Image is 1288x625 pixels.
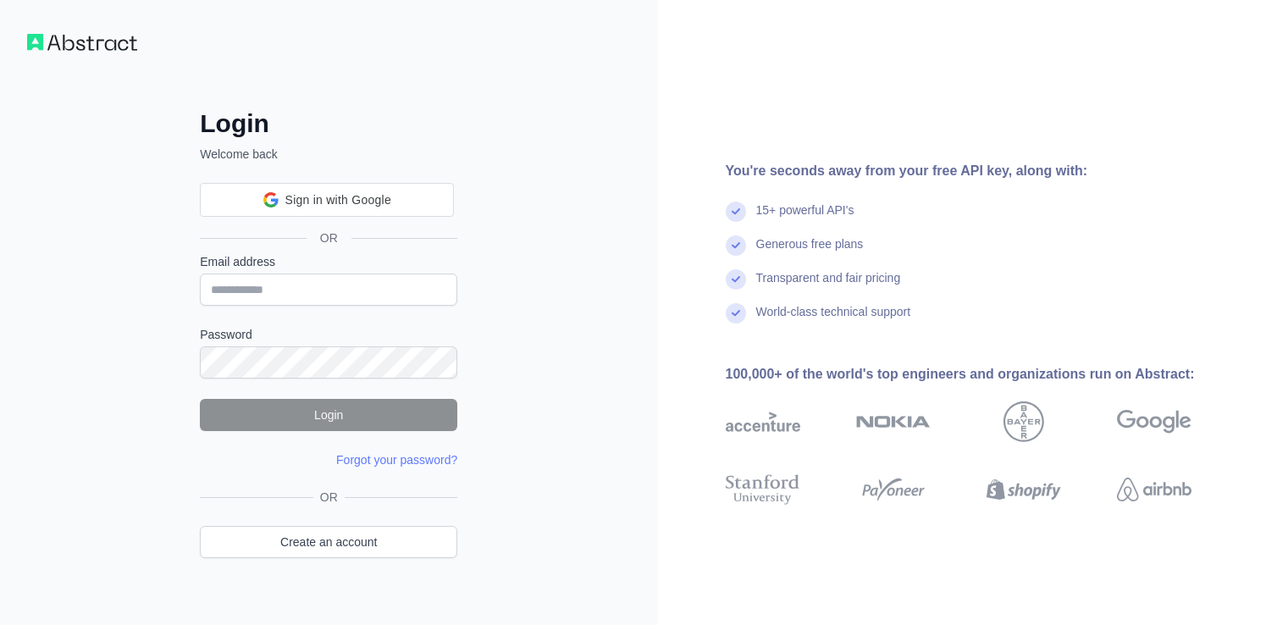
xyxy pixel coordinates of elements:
[756,269,901,303] div: Transparent and fair pricing
[726,364,1246,384] div: 100,000+ of the world's top engineers and organizations run on Abstract:
[756,202,854,235] div: 15+ powerful API's
[726,235,746,256] img: check mark
[1003,401,1044,442] img: bayer
[307,230,351,246] span: OR
[756,235,864,269] div: Generous free plans
[1117,471,1191,508] img: airbnb
[726,269,746,290] img: check mark
[200,399,457,431] button: Login
[726,202,746,222] img: check mark
[313,489,345,506] span: OR
[726,161,1246,181] div: You're seconds away from your free API key, along with:
[200,108,457,139] h2: Login
[726,471,800,508] img: stanford university
[726,401,800,442] img: accenture
[856,471,931,508] img: payoneer
[200,326,457,343] label: Password
[285,191,391,209] span: Sign in with Google
[1117,401,1191,442] img: google
[200,253,457,270] label: Email address
[726,303,746,324] img: check mark
[200,146,457,163] p: Welcome back
[200,526,457,558] a: Create an account
[756,303,911,337] div: World-class technical support
[27,34,137,51] img: Workflow
[856,401,931,442] img: nokia
[200,183,454,217] div: Sign in with Google
[987,471,1061,508] img: shopify
[336,453,457,467] a: Forgot your password?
